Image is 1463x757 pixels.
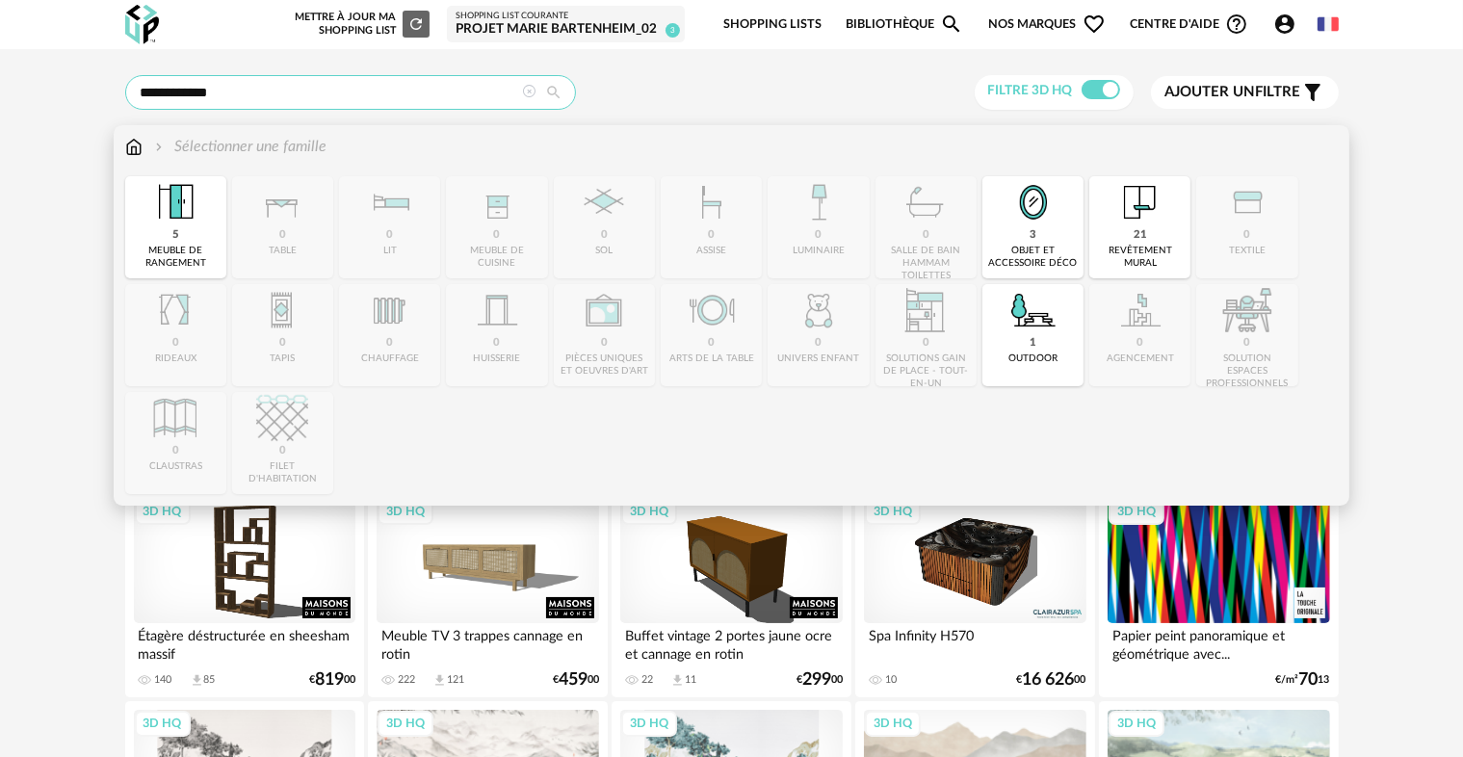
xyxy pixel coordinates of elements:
[1318,13,1339,35] img: fr
[1023,673,1075,687] span: 16 626
[988,245,1078,270] div: objet et accessoire déco
[855,489,1094,697] a: 3D HQ Spa Infinity H570 10 €16 62600
[291,11,430,38] div: Mettre à jour ma Shopping List
[1134,228,1147,243] div: 21
[1299,673,1319,687] span: 70
[1099,489,1338,697] a: 3D HQ Papier peint panoramique et géométrique avec... €/m²7013
[309,673,355,687] div: € 00
[398,673,415,687] div: 222
[1008,352,1058,365] div: outdoor
[620,623,842,662] div: Buffet vintage 2 portes jaune ocre et cannage en rotin
[407,18,425,29] span: Refresh icon
[1109,711,1164,736] div: 3D HQ
[865,499,921,524] div: 3D HQ
[377,623,598,662] div: Meuble TV 3 trappes cannage en rotin
[641,673,653,687] div: 22
[155,673,172,687] div: 140
[559,673,588,687] span: 459
[1095,245,1185,270] div: revêtement mural
[1114,176,1166,228] img: Papier%20peint.png
[685,673,696,687] div: 11
[1165,85,1256,99] span: Ajouter un
[125,489,364,697] a: 3D HQ Étagère déstructurée en sheesham massif 140 Download icon 85 €81900
[940,13,963,36] span: Magnify icon
[125,5,159,44] img: OXP
[1083,13,1106,36] span: Heart Outline icon
[204,673,216,687] div: 85
[621,711,677,736] div: 3D HQ
[190,673,204,688] span: Download icon
[1301,81,1324,104] span: Filter icon
[456,11,676,39] a: Shopping List courante Projet Marie Bartenheim_02 3
[1108,623,1329,662] div: Papier peint panoramique et géométrique avec...
[1007,176,1059,228] img: Miroir.png
[612,489,850,697] a: 3D HQ Buffet vintage 2 portes jaune ocre et cannage en rotin 22 Download icon 11 €29900
[125,136,143,158] img: svg+xml;base64,PHN2ZyB3aWR0aD0iMTYiIGhlaWdodD0iMTciIHZpZXdCb3g9IjAgMCAxNiAxNyIgZmlsbD0ibm9uZSIgeG...
[1007,284,1059,336] img: Outdoor.png
[1273,13,1305,36] span: Account Circle icon
[797,673,843,687] div: € 00
[151,136,327,158] div: Sélectionner une famille
[447,673,464,687] div: 121
[135,499,191,524] div: 3D HQ
[151,136,167,158] img: svg+xml;base64,PHN2ZyB3aWR0aD0iMTYiIGhlaWdodD0iMTYiIHZpZXdCb3g9IjAgMCAxNiAxNiIgZmlsbD0ibm9uZSIgeG...
[378,711,433,736] div: 3D HQ
[131,245,221,270] div: meuble de rangement
[1130,13,1248,36] span: Centre d'aideHelp Circle Outline icon
[864,623,1085,662] div: Spa Infinity H570
[865,711,921,736] div: 3D HQ
[456,11,676,22] div: Shopping List courante
[1109,499,1164,524] div: 3D HQ
[135,711,191,736] div: 3D HQ
[1151,76,1339,109] button: Ajouter unfiltre Filter icon
[885,673,897,687] div: 10
[723,2,822,47] a: Shopping Lists
[368,489,607,697] a: 3D HQ Meuble TV 3 trappes cannage en rotin 222 Download icon 121 €45900
[432,673,447,688] span: Download icon
[670,673,685,688] span: Download icon
[1276,673,1330,687] div: €/m² 13
[802,673,831,687] span: 299
[149,176,201,228] img: Meuble%20de%20rangement.png
[134,623,355,662] div: Étagère déstructurée en sheesham massif
[315,673,344,687] span: 819
[988,2,1106,47] span: Nos marques
[172,228,179,243] div: 5
[846,2,963,47] a: BibliothèqueMagnify icon
[621,499,677,524] div: 3D HQ
[1030,228,1036,243] div: 3
[378,499,433,524] div: 3D HQ
[553,673,599,687] div: € 00
[666,23,680,38] span: 3
[1273,13,1296,36] span: Account Circle icon
[988,84,1073,97] span: Filtre 3D HQ
[1225,13,1248,36] span: Help Circle Outline icon
[1017,673,1086,687] div: € 00
[456,21,676,39] div: Projet Marie Bartenheim_02
[1030,336,1036,351] div: 1
[1165,83,1301,102] span: filtre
